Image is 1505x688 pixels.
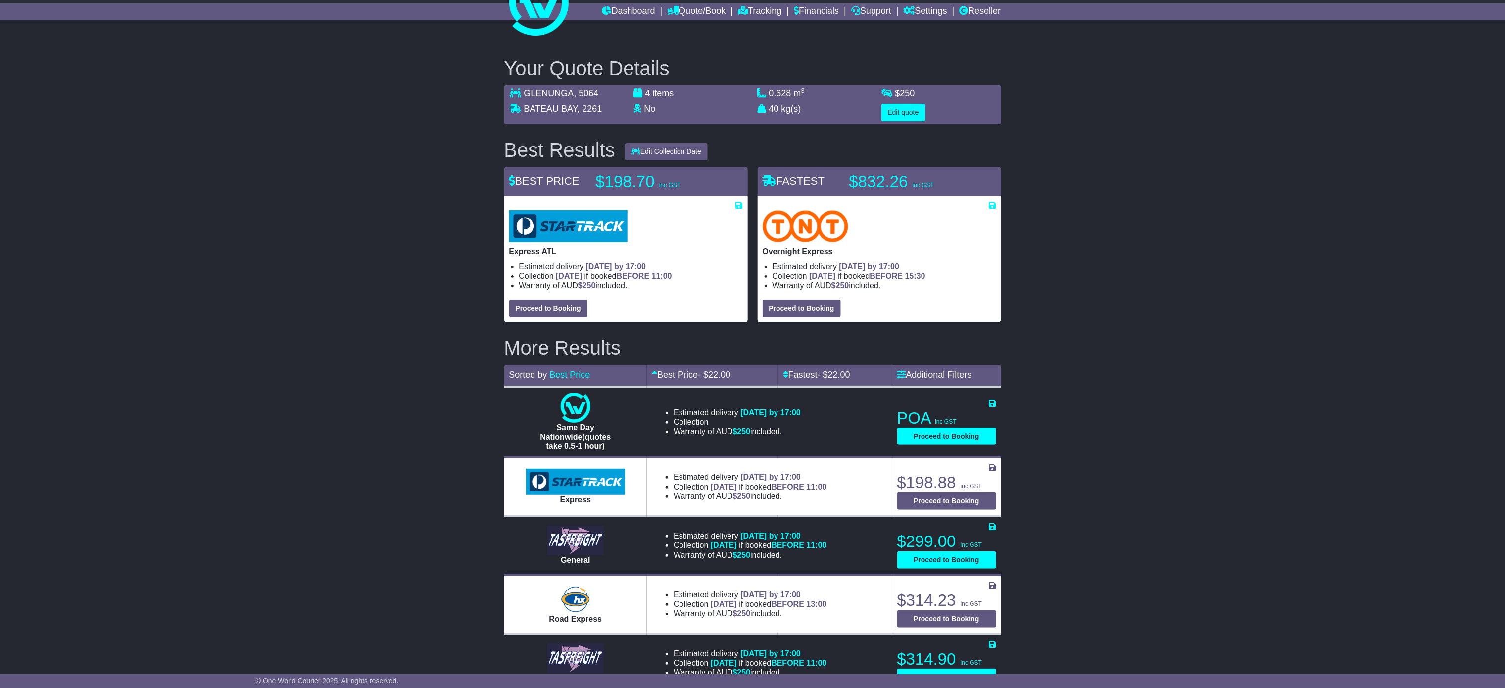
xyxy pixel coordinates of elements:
span: - $ [818,370,850,380]
a: Financials [794,3,839,20]
span: $ [578,281,596,290]
a: Best Price- $22.00 [652,370,730,380]
span: No [644,104,656,114]
img: Tasfreight: General [547,526,604,555]
li: Warranty of AUD included. [674,550,826,560]
li: Collection [674,417,801,427]
button: Proceed to Booking [897,669,996,686]
li: Estimated delivery [674,408,801,417]
p: $299.00 [897,532,996,551]
span: [DATE] [711,659,737,667]
span: if booked [711,541,826,549]
button: Proceed to Booking [897,551,996,569]
span: General [561,556,590,564]
span: 250 [836,281,849,290]
button: Proceed to Booking [897,428,996,445]
p: $198.70 [596,172,720,192]
span: Road Express [549,615,602,623]
p: $832.26 [849,172,973,192]
img: StarTrack: Express ATL [509,210,628,242]
h2: More Results [504,337,1001,359]
a: Support [851,3,891,20]
button: Edit Collection Date [625,143,708,160]
span: BEFORE [771,659,804,667]
img: One World Courier: Same Day Nationwide(quotes take 0.5-1 hour) [561,393,590,423]
span: 11:00 [807,483,827,491]
img: TNT Domestic: Overnight Express [763,210,849,242]
span: 4 [645,88,650,98]
li: Warranty of AUD included. [773,281,996,290]
span: $ [733,668,751,677]
li: Warranty of AUD included. [674,491,826,501]
li: Warranty of AUD included. [674,427,801,436]
li: Collection [519,271,743,281]
span: 250 [737,427,751,436]
span: kg(s) [781,104,801,114]
span: [DATE] by 17:00 [740,590,801,599]
span: [DATE] by 17:00 [740,408,801,417]
span: BATEAU BAY [524,104,578,114]
span: if booked [711,483,826,491]
span: , 2261 [578,104,602,114]
span: 250 [900,88,915,98]
h2: Your Quote Details [504,57,1001,79]
span: items [653,88,674,98]
span: $ [733,551,751,559]
a: Best Price [550,370,590,380]
li: Estimated delivery [674,649,826,658]
span: 40 [769,104,779,114]
span: © One World Courier 2025. All rights reserved. [256,677,399,685]
span: Same Day Nationwide(quotes take 0.5-1 hour) [540,423,611,450]
li: Collection [674,599,826,609]
li: Estimated delivery [674,531,826,541]
li: Collection [674,482,826,491]
span: BEFORE [771,600,804,608]
span: inc GST [961,483,982,490]
span: $ [733,427,751,436]
p: $314.23 [897,590,996,610]
span: 250 [737,609,751,618]
a: Tracking [738,3,781,20]
span: [DATE] [711,600,737,608]
span: [DATE] [809,272,835,280]
span: inc GST [961,541,982,548]
span: BEFORE [870,272,903,280]
span: [DATE] by 17:00 [740,649,801,658]
a: Dashboard [602,3,655,20]
a: Settings [904,3,947,20]
a: Quote/Book [667,3,726,20]
li: Warranty of AUD included. [674,609,826,618]
span: [DATE] [711,541,737,549]
li: Estimated delivery [674,590,826,599]
button: Proceed to Booking [897,610,996,628]
p: $198.88 [897,473,996,492]
p: Overnight Express [763,247,996,256]
span: [DATE] by 17:00 [740,473,801,481]
span: inc GST [961,659,982,666]
span: if booked [711,659,826,667]
li: Warranty of AUD included. [519,281,743,290]
span: m [794,88,805,98]
p: Express ATL [509,247,743,256]
span: inc GST [935,418,957,425]
span: 15:30 [905,272,925,280]
li: Estimated delivery [773,262,996,271]
span: 250 [737,551,751,559]
span: inc GST [961,600,982,607]
span: $ [733,492,751,500]
li: Estimated delivery [674,472,826,482]
span: FASTEST [763,175,825,187]
span: [DATE] by 17:00 [740,532,801,540]
a: Fastest- $22.00 [783,370,850,380]
span: BEFORE [771,483,804,491]
li: Warranty of AUD included. [674,668,826,677]
button: Edit quote [881,104,925,121]
a: Additional Filters [897,370,972,380]
span: GLENUNGA [524,88,574,98]
span: BEFORE [617,272,650,280]
span: 13:00 [807,600,827,608]
span: if booked [556,272,672,280]
span: 250 [737,492,751,500]
span: 11:00 [807,541,827,549]
span: - $ [698,370,730,380]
